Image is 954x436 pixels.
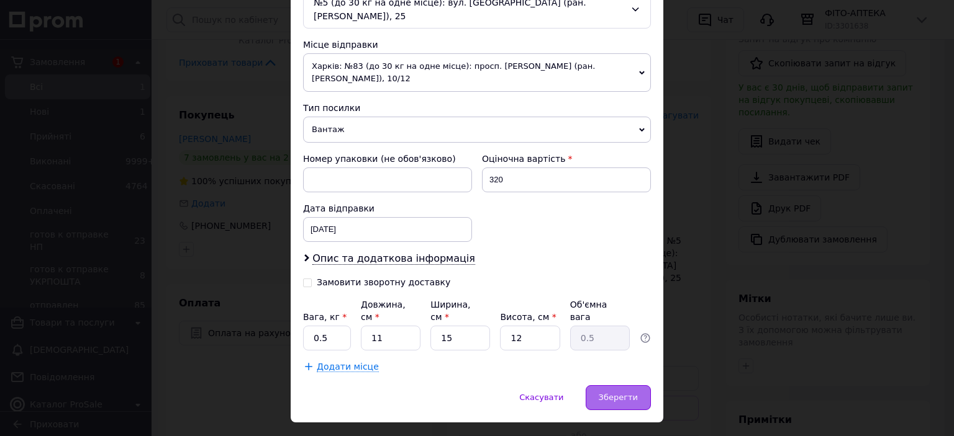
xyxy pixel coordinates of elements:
span: Опис та додаткова інформація [312,252,475,265]
span: Зберегти [599,393,638,402]
div: Дата відправки [303,202,472,215]
div: Об'ємна вага [570,298,630,323]
label: Ширина, см [430,300,470,322]
span: Місце відправки [303,40,378,50]
div: Номер упаковки (не обов'язково) [303,153,472,165]
span: Тип посилки [303,103,360,113]
div: Оціночна вартість [482,153,651,165]
label: Вага, кг [303,312,347,322]
label: Висота, см [500,312,556,322]
span: Скасувати [519,393,563,402]
span: Вантаж [303,117,651,143]
span: Харків: №83 (до 30 кг на одне місце): просп. [PERSON_NAME] (ран. [PERSON_NAME]), 10/12 [303,53,651,92]
label: Довжина, см [361,300,406,322]
span: Додати місце [317,362,379,372]
div: Замовити зворотну доставку [317,277,450,288]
